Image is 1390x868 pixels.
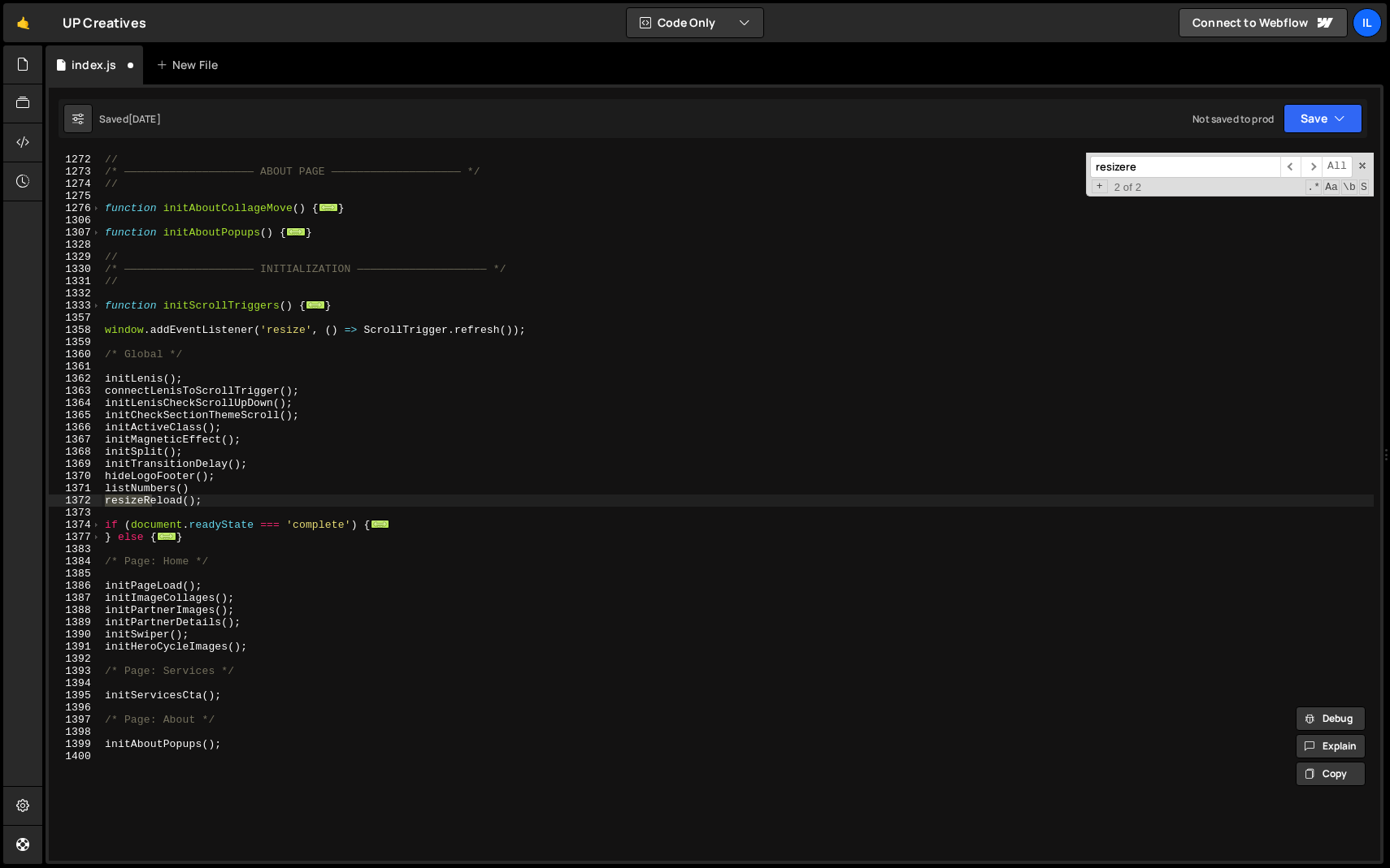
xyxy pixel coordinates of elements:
[49,568,102,580] div: 1385
[49,519,102,531] div: 1374
[49,385,102,397] div: 1363
[99,112,161,126] div: Saved
[49,653,102,665] div: 1392
[49,421,102,434] div: 1366
[1296,734,1366,758] button: Explain
[49,641,102,653] div: 1391
[49,543,102,555] div: 1383
[49,312,102,324] div: 1357
[49,714,102,726] div: 1397
[49,689,102,702] div: 1395
[1092,179,1108,193] span: Toggle Replace mode
[72,57,116,73] div: index.js
[49,190,102,202] div: 1275
[3,3,43,42] a: 🤙
[49,616,102,628] div: 1389
[63,13,146,32] div: UP Creatives
[157,532,176,541] span: ...
[1179,8,1348,37] a: Connect to Webflow
[49,287,102,300] div: 1332
[627,8,763,37] button: Code Only
[49,750,102,762] div: 1400
[49,507,102,519] div: 1373
[1301,156,1322,178] span: ​
[49,373,102,385] div: 1362
[306,300,325,309] span: ...
[1296,762,1366,786] button: Copy
[49,397,102,409] div: 1364
[49,275,102,287] div: 1331
[49,604,102,616] div: 1388
[49,239,102,251] div: 1328
[1280,156,1301,178] span: ​
[49,166,102,178] div: 1273
[49,592,102,604] div: 1387
[49,336,102,348] div: 1359
[156,57,224,73] div: New File
[49,202,102,214] div: 1276
[49,458,102,470] div: 1369
[49,628,102,641] div: 1390
[1322,156,1353,178] span: Alt-Enter
[49,227,102,239] div: 1307
[49,702,102,714] div: 1396
[49,348,102,361] div: 1360
[1108,181,1149,193] span: 2 of 2
[49,300,102,312] div: 1333
[49,178,102,190] div: 1274
[49,409,102,421] div: 1365
[49,482,102,494] div: 1371
[1296,706,1366,731] button: Debug
[49,251,102,263] div: 1329
[1090,156,1280,178] input: Search for
[1353,8,1382,37] a: Il
[128,112,161,126] div: [DATE]
[49,153,102,166] div: 1272
[49,494,102,507] div: 1372
[49,214,102,227] div: 1306
[49,677,102,689] div: 1394
[49,470,102,482] div: 1370
[286,227,306,236] span: ...
[1341,179,1357,195] span: Whole Word Search
[49,531,102,543] div: 1377
[319,203,338,212] span: ...
[370,520,389,529] span: ...
[49,361,102,373] div: 1361
[1359,179,1369,195] span: Search In Selection
[1284,104,1362,133] button: Save
[49,263,102,275] div: 1330
[49,324,102,336] div: 1358
[49,665,102,677] div: 1393
[1323,179,1340,195] span: CaseSensitive Search
[49,446,102,458] div: 1368
[49,434,102,446] div: 1367
[49,555,102,568] div: 1384
[1305,179,1322,195] span: RegExp Search
[49,580,102,592] div: 1386
[1192,112,1274,126] div: Not saved to prod
[49,738,102,750] div: 1399
[49,726,102,738] div: 1398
